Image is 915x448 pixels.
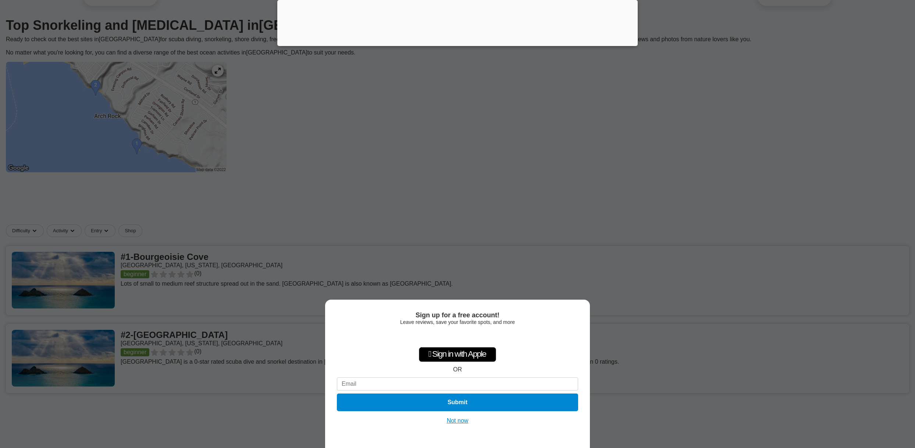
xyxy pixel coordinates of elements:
div: OR [453,366,462,373]
div: Sign up for a free account! [337,311,578,319]
button: Not now [445,417,471,424]
button: Submit [337,394,578,411]
div: Leave reviews, save your favorite spots, and more [337,319,578,325]
div: Sign in with Apple [419,347,496,362]
input: Email [337,377,578,391]
iframe: Sign in with Google Button [420,329,495,345]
